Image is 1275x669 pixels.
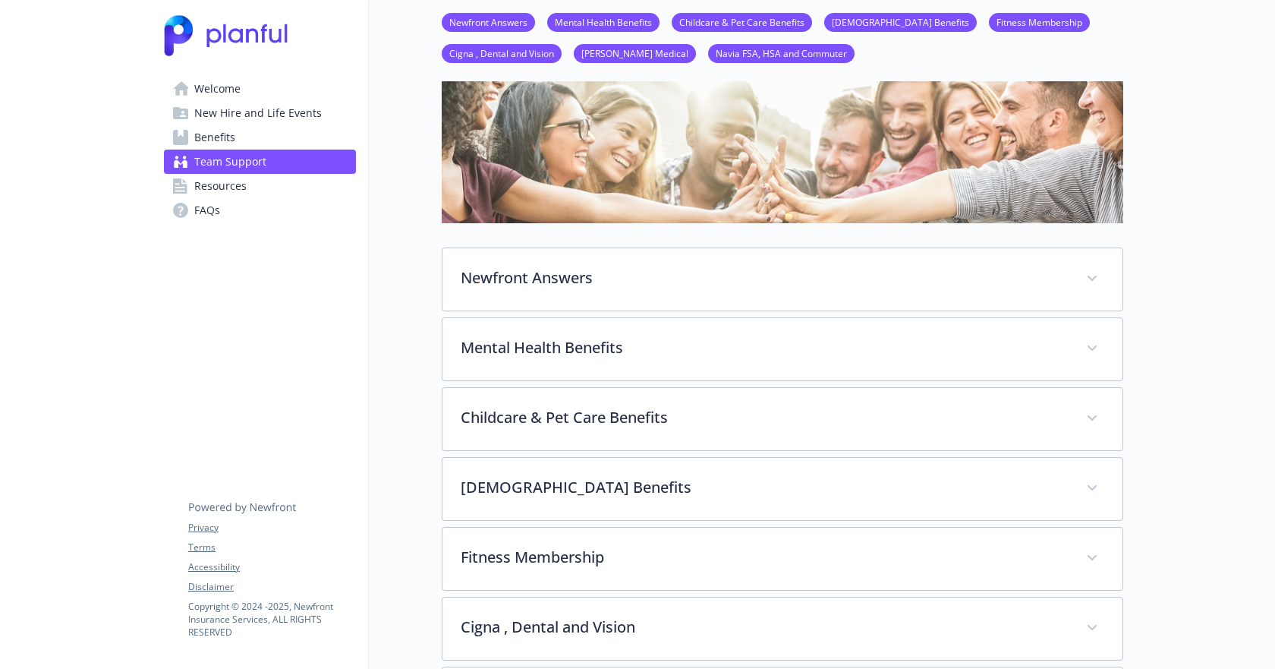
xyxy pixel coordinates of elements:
span: New Hire and Life Events [194,101,322,125]
a: Disclaimer [188,580,355,594]
a: [PERSON_NAME] Medical [574,46,696,60]
p: Newfront Answers [461,267,1068,289]
span: Welcome [194,77,241,101]
div: Fitness Membership [442,528,1122,590]
a: Welcome [164,77,356,101]
span: Benefits [194,125,235,150]
a: Childcare & Pet Care Benefits [672,14,812,29]
div: [DEMOGRAPHIC_DATA] Benefits [442,458,1122,520]
p: Mental Health Benefits [461,336,1068,359]
p: Childcare & Pet Care Benefits [461,406,1068,429]
a: Resources [164,174,356,198]
a: Benefits [164,125,356,150]
img: team support page banner [442,81,1123,223]
a: New Hire and Life Events [164,101,356,125]
div: Newfront Answers [442,248,1122,311]
a: Mental Health Benefits [547,14,660,29]
div: Cigna​ , Dental and Vision [442,598,1122,660]
p: Copyright © 2024 - 2025 , Newfront Insurance Services, ALL RIGHTS RESERVED [188,600,355,639]
a: Team Support [164,150,356,174]
a: Cigna​ , Dental and Vision [442,46,562,60]
div: Mental Health Benefits [442,318,1122,380]
p: Fitness Membership [461,546,1068,569]
span: FAQs [194,198,220,222]
div: Childcare & Pet Care Benefits [442,388,1122,450]
p: [DEMOGRAPHIC_DATA] Benefits [461,476,1068,499]
a: Navia FSA, HSA and Commuter [708,46,855,60]
a: Fitness Membership [989,14,1090,29]
span: Resources [194,174,247,198]
a: Newfront Answers [442,14,535,29]
span: Team Support [194,150,266,174]
a: [DEMOGRAPHIC_DATA] Benefits [824,14,977,29]
p: Cigna​ , Dental and Vision [461,616,1068,639]
a: Terms [188,541,355,554]
a: Accessibility [188,560,355,574]
a: FAQs [164,198,356,222]
a: Privacy [188,521,355,535]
